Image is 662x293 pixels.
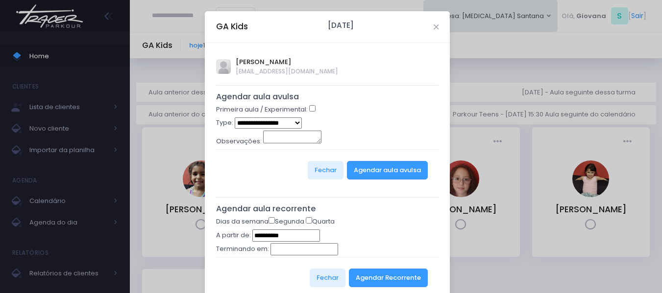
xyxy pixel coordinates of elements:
[269,217,304,226] label: Segunda
[349,269,428,287] button: Agendar Recorrente
[328,21,354,30] h6: [DATE]
[216,230,251,240] label: A partir de:
[236,67,338,76] span: [EMAIL_ADDRESS][DOMAIN_NAME]
[347,161,428,180] button: Agendar aula avulsa
[236,57,338,67] span: [PERSON_NAME]
[216,204,439,214] h5: Agendar aula recorrente
[216,244,269,254] label: Terminando em:
[216,92,439,102] h5: Agendar aula avulsa
[216,105,308,114] label: Primeira aula / Experimental:
[306,217,312,224] input: Quarta
[310,269,345,287] button: Fechar
[216,118,233,128] label: Type:
[269,217,275,224] input: Segunda
[216,136,262,146] label: Observações:
[308,161,343,180] button: Fechar
[434,24,439,29] button: Close
[216,21,248,33] h5: GA Kids
[306,217,335,226] label: Quarta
